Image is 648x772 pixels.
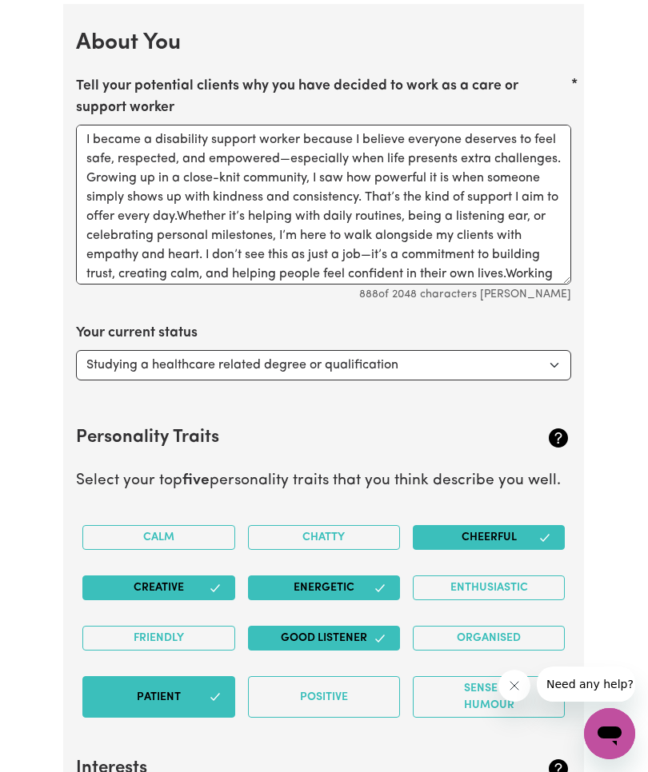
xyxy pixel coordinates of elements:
iframe: Button to launch messaging window [584,708,635,759]
b: five [182,473,210,488]
button: Sense of Humour [413,676,565,718]
button: Creative [82,575,234,600]
button: Cheerful [413,525,565,550]
small: 888 of 2048 characters [PERSON_NAME] [359,289,571,300]
button: Calm [82,525,234,550]
button: Energetic [248,575,400,600]
h2: Personality Traits [76,428,489,449]
button: Chatty [248,525,400,550]
button: Enthusiastic [413,575,565,600]
button: Friendly [82,626,234,651]
textarea: I became a disability support worker because I believe everyone deserves to feel safe, respected,... [76,125,571,285]
iframe: Close message [498,670,530,702]
button: Organised [413,626,565,651]
iframe: Message from company [537,667,635,702]
label: Your current status [76,323,198,344]
label: Tell your potential clients why you have decided to work as a care or support worker [76,76,571,118]
button: Patient [82,676,234,718]
p: Select your top personality traits that you think describe you well. [76,470,571,493]
button: Positive [248,676,400,718]
h2: About You [76,30,571,57]
button: Good Listener [248,626,400,651]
